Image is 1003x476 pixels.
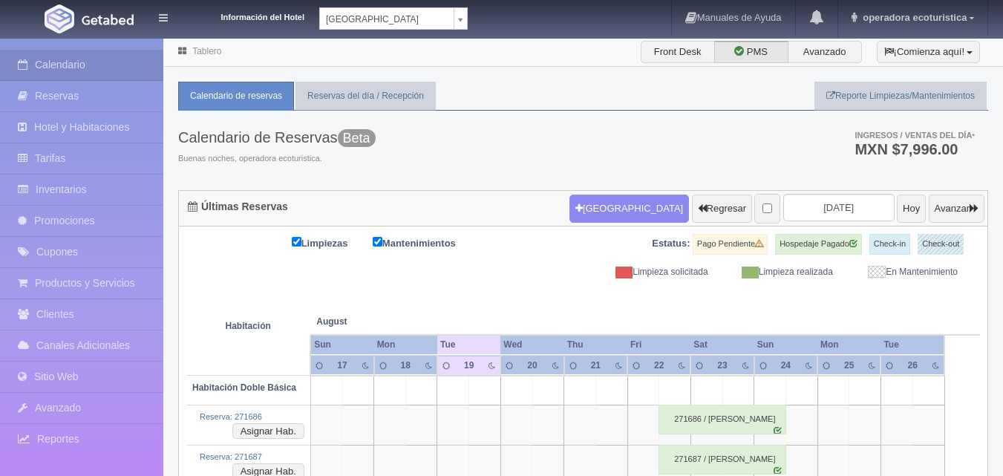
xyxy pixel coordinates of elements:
div: 19 [460,359,478,372]
input: Limpiezas [292,237,301,247]
th: Mon [374,335,437,355]
button: Hoy [897,195,926,223]
a: Reserva: 271686 [200,412,262,421]
span: [GEOGRAPHIC_DATA] [326,8,448,30]
h4: Últimas Reservas [188,201,288,212]
th: Tue [881,335,944,355]
h3: Calendario de Reservas [178,129,376,146]
label: Avanzado [788,41,862,63]
button: Regresar [692,195,752,223]
span: Ingresos / Ventas del día [855,131,975,140]
th: Sat [690,335,754,355]
div: 23 [713,359,731,372]
button: Asignar Hab. [232,423,304,440]
dt: Información del Hotel [186,7,304,24]
a: Reservas del día / Recepción [295,82,436,111]
th: Wed [500,335,563,355]
div: 20 [523,359,541,372]
label: Estatus: [652,237,690,251]
div: 271687 / [PERSON_NAME] [659,445,786,475]
span: Beta [338,129,376,147]
th: Sun [754,335,817,355]
input: Mantenimientos [373,237,382,247]
label: Check-in [869,234,910,255]
div: 18 [396,359,415,372]
label: Mantenimientos [373,234,478,251]
a: Tablero [192,46,221,56]
label: Limpiezas [292,234,370,251]
span: Buenas noches, operadora ecoturistica. [178,153,376,165]
div: Limpieza realizada [719,266,844,278]
h3: MXN $7,996.00 [855,142,975,157]
a: Reserva: 271687 [200,452,262,461]
div: 24 [777,359,795,372]
th: Thu [564,335,627,355]
span: August [316,316,431,328]
button: Avanzar [929,195,984,223]
label: Pago Pendiente [693,234,768,255]
span: operadora ecoturistica [859,12,967,23]
a: Reporte Limpiezas/Mantenimientos [814,82,987,111]
th: Mon [817,335,881,355]
div: 22 [650,359,668,372]
div: 271686 / [PERSON_NAME] [659,405,786,434]
label: PMS [714,41,788,63]
a: Calendario de reservas [178,82,294,111]
img: Getabed [45,4,74,33]
label: Front Desk [641,41,715,63]
div: 26 [904,359,922,372]
a: [GEOGRAPHIC_DATA] [319,7,468,30]
div: En Mantenimiento [844,266,969,278]
strong: Habitación [225,322,270,332]
div: 21 [587,359,605,372]
b: Habitación Doble Básica [192,382,296,393]
th: Tue [437,335,500,355]
div: 17 [333,359,351,372]
th: Sun [310,335,373,355]
button: ¡Comienza aquí! [877,41,980,63]
div: 25 [840,359,858,372]
img: Getabed [82,14,134,25]
th: Fri [627,335,690,355]
label: Hospedaje Pagado [775,234,862,255]
button: [GEOGRAPHIC_DATA] [569,195,689,223]
label: Check-out [918,234,964,255]
div: Limpieza solicitada [595,266,719,278]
